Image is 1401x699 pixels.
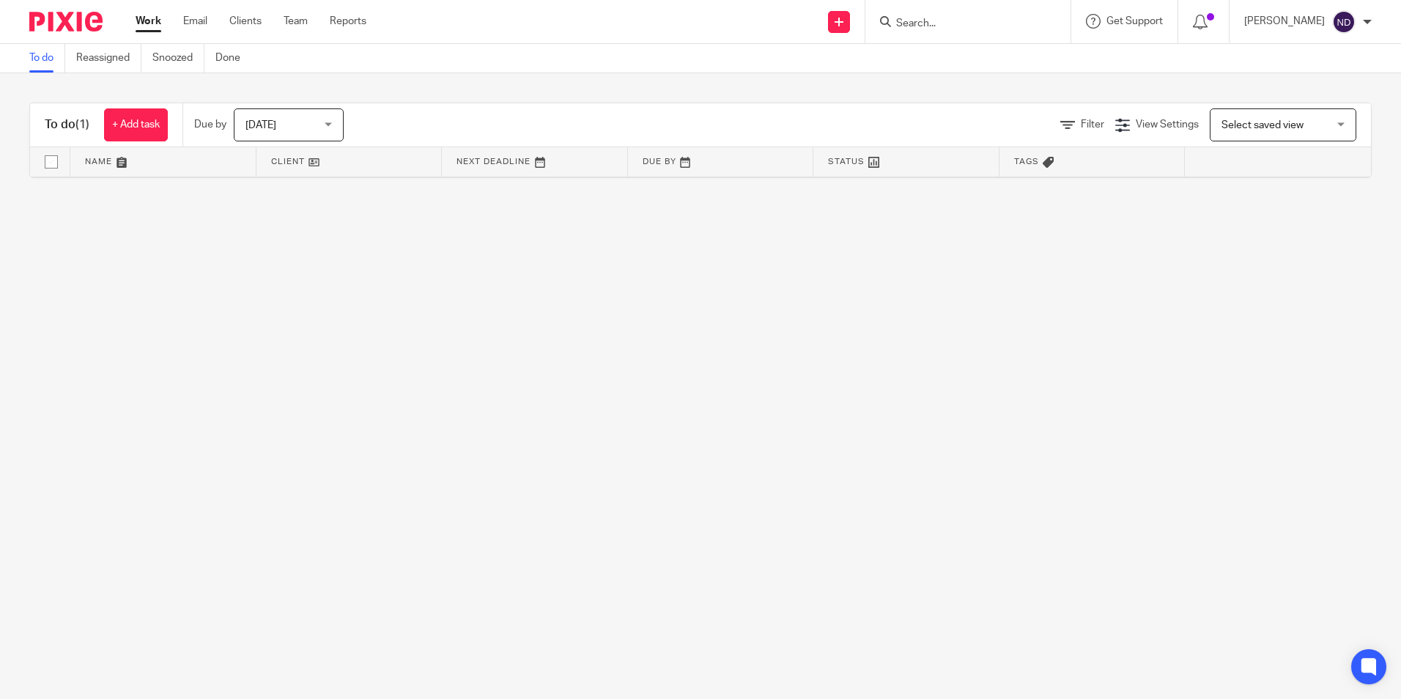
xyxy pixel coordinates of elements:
[29,44,65,73] a: To do
[1221,120,1304,130] span: Select saved view
[76,44,141,73] a: Reassigned
[1106,16,1163,26] span: Get Support
[136,14,161,29] a: Work
[895,18,1027,31] input: Search
[1014,158,1039,166] span: Tags
[284,14,308,29] a: Team
[229,14,262,29] a: Clients
[45,117,89,133] h1: To do
[1332,10,1356,34] img: svg%3E
[1081,119,1104,130] span: Filter
[215,44,251,73] a: Done
[245,120,276,130] span: [DATE]
[29,12,103,32] img: Pixie
[183,14,207,29] a: Email
[104,108,168,141] a: + Add task
[152,44,204,73] a: Snoozed
[194,117,226,132] p: Due by
[1136,119,1199,130] span: View Settings
[330,14,366,29] a: Reports
[1244,14,1325,29] p: [PERSON_NAME]
[75,119,89,130] span: (1)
